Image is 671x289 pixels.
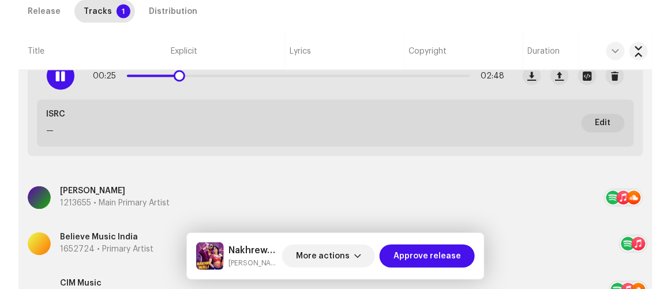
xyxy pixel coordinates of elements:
[171,46,197,57] span: Explicit
[528,46,560,57] span: Duration
[290,46,311,57] span: Lyrics
[228,257,278,269] small: Nakhrewali [Original]
[595,112,611,135] span: Edit
[380,245,475,268] button: Approve release
[393,245,461,268] span: Approve release
[196,242,224,270] img: c56a5602-4af7-4428-a11c-8c68623dab6a
[409,46,447,57] span: Copyright
[475,65,504,88] span: 02:48
[582,114,625,133] button: Edit
[282,245,375,268] button: More actions
[228,243,278,257] h5: Nakhrewali [Original]
[296,245,350,268] span: More actions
